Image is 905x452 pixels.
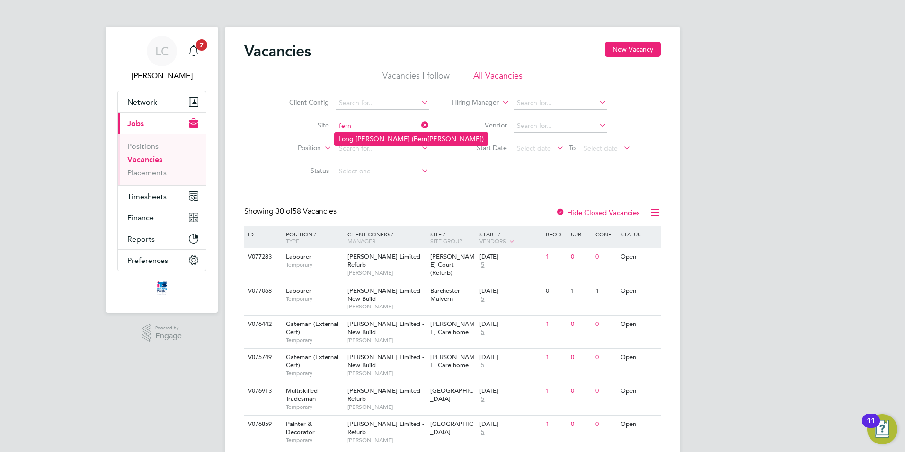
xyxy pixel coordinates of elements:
[266,144,321,153] label: Position
[556,208,640,217] label: Hide Closed Vacancies
[382,70,450,87] li: Vacancies I follow
[246,382,279,400] div: V076913
[275,98,329,107] label: Client Config
[430,253,475,277] span: [PERSON_NAME] Court (Refurb)
[118,207,206,228] button: Finance
[286,403,343,411] span: Temporary
[347,436,426,444] span: [PERSON_NAME]
[618,226,659,242] div: Status
[275,121,329,129] label: Site
[568,382,593,400] div: 0
[543,226,568,242] div: Reqd
[593,248,618,266] div: 0
[286,320,338,336] span: Gateman (External Cert)
[118,91,206,112] button: Network
[618,382,659,400] div: Open
[618,416,659,433] div: Open
[584,144,618,153] span: Select date
[452,144,507,152] label: Start Date
[618,282,659,300] div: Open
[117,36,206,81] a: LC[PERSON_NAME]
[336,165,429,178] input: Select one
[479,287,541,295] div: [DATE]
[286,295,343,303] span: Temporary
[275,166,329,175] label: Status
[347,370,426,377] span: [PERSON_NAME]
[244,42,311,61] h2: Vacancies
[345,226,428,249] div: Client Config /
[430,320,475,336] span: [PERSON_NAME] Care home
[347,253,424,269] span: [PERSON_NAME] Limited - Refurb
[117,70,206,81] span: Louis Crawford
[479,428,486,436] span: 5
[543,349,568,366] div: 1
[275,207,337,216] span: 58 Vacancies
[335,133,488,145] li: Long [PERSON_NAME] ( [PERSON_NAME])
[336,119,429,133] input: Search for...
[444,98,499,108] label: Hiring Manager
[566,142,578,154] span: To
[127,119,144,128] span: Jobs
[568,282,593,300] div: 1
[414,135,427,143] b: Fern
[568,226,593,242] div: Sub
[286,237,299,244] span: Type
[118,186,206,207] button: Timesheets
[479,395,486,403] span: 5
[479,295,486,303] span: 5
[593,282,618,300] div: 1
[618,316,659,333] div: Open
[127,155,162,164] a: Vacancies
[286,370,343,377] span: Temporary
[593,349,618,366] div: 0
[479,353,541,362] div: [DATE]
[430,237,462,244] span: Site Group
[593,316,618,333] div: 0
[155,332,182,340] span: Engage
[286,287,311,295] span: Labourer
[246,416,279,433] div: V076859
[336,142,429,155] input: Search for...
[286,253,311,261] span: Labourer
[117,280,206,296] a: Go to home page
[543,316,568,333] div: 1
[347,387,424,403] span: [PERSON_NAME] Limited - Refurb
[477,226,543,250] div: Start /
[127,256,168,265] span: Preferences
[428,226,478,249] div: Site /
[593,416,618,433] div: 0
[593,382,618,400] div: 0
[347,403,426,411] span: [PERSON_NAME]
[286,353,338,369] span: Gateman (External Cert)
[479,261,486,269] span: 5
[246,248,279,266] div: V077283
[127,235,155,244] span: Reports
[430,353,475,369] span: [PERSON_NAME] Care home
[184,36,203,66] a: 7
[246,226,279,242] div: ID
[118,134,206,185] div: Jobs
[118,250,206,271] button: Preferences
[430,287,460,303] span: Barchester Malvern
[127,98,157,107] span: Network
[479,237,506,244] span: Vendors
[479,328,486,336] span: 5
[543,282,568,300] div: 0
[155,280,169,296] img: itsconstruction-logo-retina.png
[517,144,551,153] span: Select date
[347,420,424,436] span: [PERSON_NAME] Limited - Refurb
[275,207,293,216] span: 30 of
[347,237,375,244] span: Manager
[286,336,343,344] span: Temporary
[127,142,159,151] a: Positions
[543,382,568,400] div: 1
[514,119,607,133] input: Search for...
[347,269,426,277] span: [PERSON_NAME]
[347,287,424,303] span: [PERSON_NAME] Limited - New Build
[244,207,338,217] div: Showing
[543,248,568,266] div: 1
[127,213,154,222] span: Finance
[347,320,424,336] span: [PERSON_NAME] Limited - New Build
[196,39,207,51] span: 7
[568,416,593,433] div: 0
